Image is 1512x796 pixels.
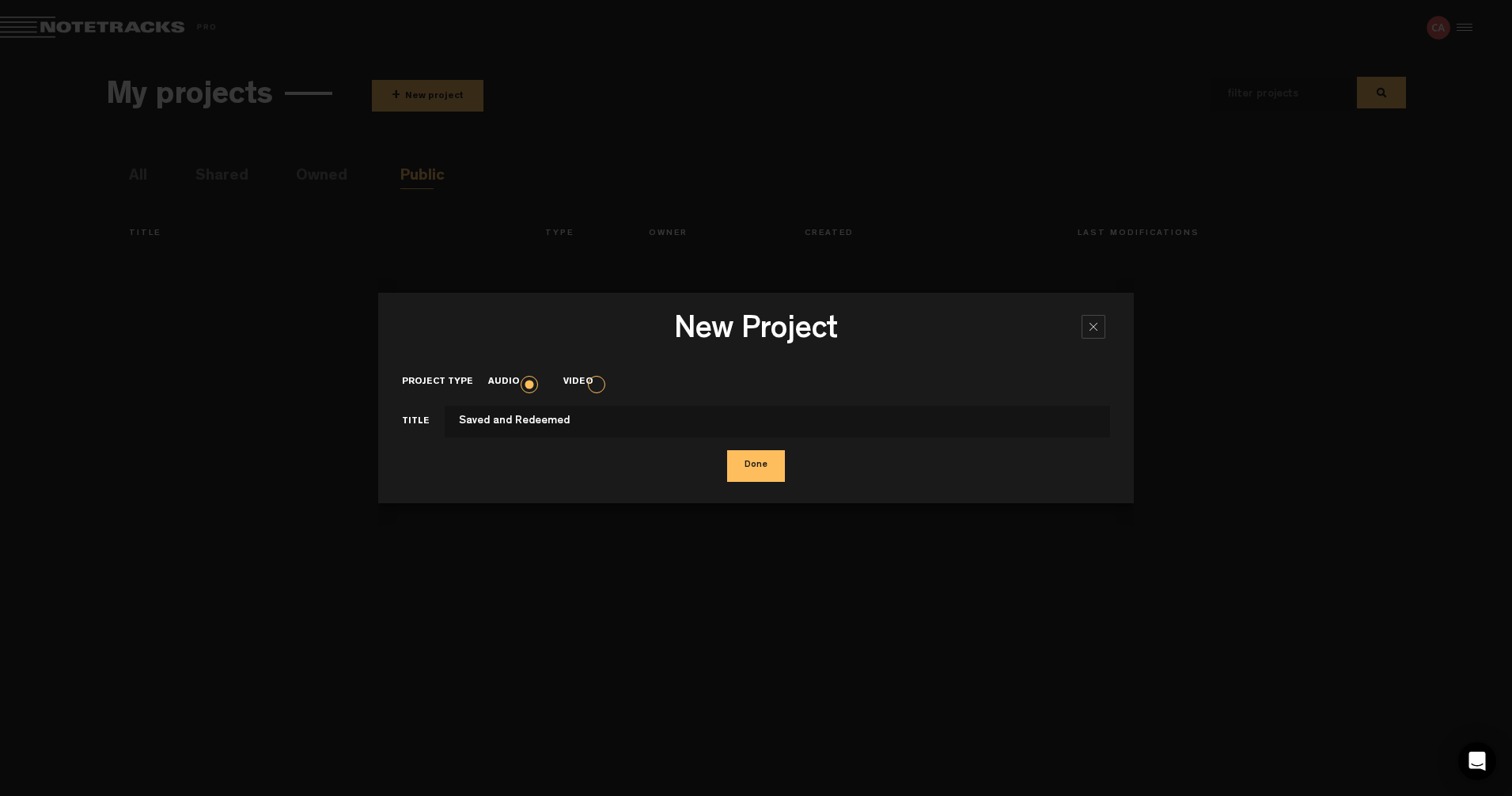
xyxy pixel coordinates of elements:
div: Open Intercom Messenger [1458,742,1496,780]
label: Title [402,415,445,434]
input: This field cannot contain only space(s) [445,406,1111,438]
button: Done [727,450,785,482]
label: Video [563,376,608,389]
label: Audio [488,376,535,389]
label: Project type [402,376,488,389]
h3: New Project [402,314,1111,354]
